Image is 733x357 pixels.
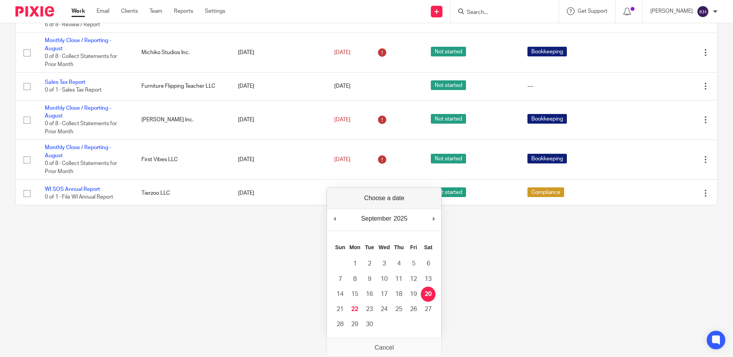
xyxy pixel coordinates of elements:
span: 6 of 8 · Review / Report [45,22,100,27]
button: 20 [421,287,435,302]
img: svg%3E [697,5,709,18]
td: [PERSON_NAME] Inc. [134,100,230,140]
button: 17 [377,287,391,302]
button: 18 [391,287,406,302]
button: 7 [333,272,347,287]
button: 8 [347,272,362,287]
button: 28 [333,317,347,332]
span: Not started [431,187,466,197]
button: 16 [362,287,377,302]
button: 9 [362,272,377,287]
td: First Vibes LLC [134,140,230,180]
p: [PERSON_NAME] [650,7,693,15]
td: [DATE] [230,73,327,100]
abbr: Thursday [394,244,404,250]
abbr: Friday [410,244,417,250]
a: WI SOS Annual Report [45,187,100,192]
a: Monthly Close / Reporting - August [45,145,111,158]
button: 22 [347,302,362,317]
span: Get Support [578,8,607,14]
span: 0 of 1 · Sales Tax Report [45,87,102,93]
span: [DATE] [334,117,350,122]
button: 24 [377,302,391,317]
span: Bookkeeping [527,47,567,56]
span: [DATE] [334,83,350,89]
button: 15 [347,287,362,302]
td: [DATE] [230,33,327,73]
button: 10 [377,272,391,287]
span: [DATE] [334,157,350,162]
td: [DATE] [230,180,327,207]
abbr: Sunday [335,244,345,250]
a: Work [71,7,85,15]
button: 6 [421,256,435,271]
button: 14 [333,287,347,302]
div: --- [527,82,613,90]
button: 13 [421,272,435,287]
a: Monthly Close / Reporting - August [45,105,111,119]
button: 11 [391,272,406,287]
a: Team [150,7,162,15]
abbr: Tuesday [365,244,374,250]
button: Previous Month [331,213,338,224]
span: Not started [431,114,466,124]
div: September [360,213,392,224]
a: Monthly Close / Reporting - August [45,38,111,51]
a: Clients [121,7,138,15]
img: Pixie [15,6,54,17]
span: Bookkeeping [527,114,567,124]
button: 3 [377,256,391,271]
span: 0 of 8 · Collect Statements for Prior Month [45,161,117,174]
td: Tierzoo LLC [134,180,230,207]
a: Email [97,7,109,15]
button: 5 [406,256,421,271]
span: Compliance [527,187,564,197]
button: 2 [362,256,377,271]
span: 0 of 1 · File WI Annual Report [45,194,113,200]
a: Reports [174,7,193,15]
abbr: Wednesday [379,244,390,250]
a: Settings [205,7,225,15]
button: 26 [406,302,421,317]
button: 21 [333,302,347,317]
td: Furniture Flipping Teacher LLC [134,73,230,100]
abbr: Monday [349,244,360,250]
a: Sales Tax Report [45,80,85,85]
div: 2025 [393,213,409,224]
input: Search [466,9,536,16]
span: Not started [431,80,466,90]
button: 23 [362,302,377,317]
button: 30 [362,317,377,332]
span: Not started [431,47,466,56]
span: Bookkeeping [527,154,567,163]
span: 0 of 8 · Collect Statements for Prior Month [45,54,117,67]
span: 0 of 8 · Collect Statements for Prior Month [45,121,117,134]
td: [DATE] [230,100,327,140]
button: 29 [347,317,362,332]
button: Next Month [430,213,437,224]
td: Michiko Studios Inc. [134,33,230,73]
td: [DATE] [230,140,327,180]
abbr: Saturday [424,244,433,250]
button: 12 [406,272,421,287]
span: Not started [431,154,466,163]
button: 19 [406,287,421,302]
button: 1 [347,256,362,271]
button: 4 [391,256,406,271]
button: 25 [391,302,406,317]
span: [DATE] [334,50,350,55]
button: 27 [421,302,435,317]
